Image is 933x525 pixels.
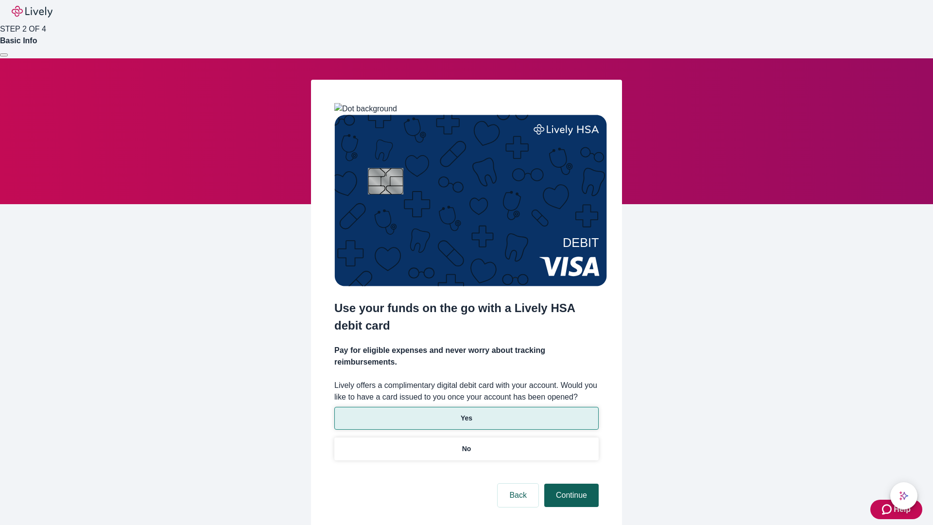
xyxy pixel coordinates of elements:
button: No [334,437,599,460]
h2: Use your funds on the go with a Lively HSA debit card [334,299,599,334]
button: chat [890,482,917,509]
svg: Zendesk support icon [882,504,894,515]
p: Yes [461,413,472,423]
button: Zendesk support iconHelp [870,500,922,519]
img: Debit card [334,115,607,286]
img: Dot background [334,103,397,115]
button: Continue [544,484,599,507]
button: Back [498,484,538,507]
label: Lively offers a complimentary digital debit card with your account. Would you like to have a card... [334,380,599,403]
p: No [462,444,471,454]
h4: Pay for eligible expenses and never worry about tracking reimbursements. [334,345,599,368]
img: Lively [12,6,52,17]
span: Help [894,504,911,515]
svg: Lively AI Assistant [899,491,909,501]
button: Yes [334,407,599,430]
